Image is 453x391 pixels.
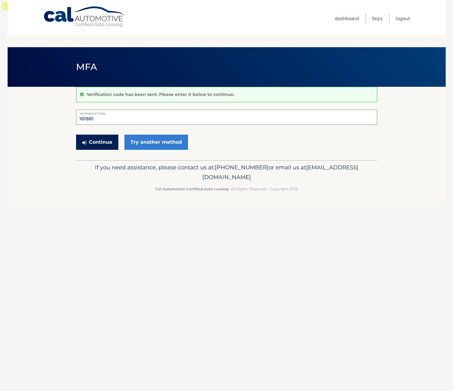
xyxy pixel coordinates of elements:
a: Logout [396,13,410,23]
p: If you need assistance, please contact us at: or email us at [80,163,373,182]
span: MFA [76,61,97,72]
p: - All Rights Reserved - Copyright 2025 [80,186,373,192]
input: Verification Code [76,110,377,125]
a: Cal Automotive [43,6,125,28]
span: [EMAIL_ADDRESS][DOMAIN_NAME] [202,164,358,181]
span: [PHONE_NUMBER] [215,164,269,171]
button: Continue [76,135,118,150]
strong: Cal Automotive Certified Auto Leasing [155,187,228,191]
a: Dashboard [335,13,359,23]
a: FAQ's [372,13,382,23]
p: Verification code has been sent. Please enter it below to continue. [87,92,234,97]
a: Try another method [124,135,188,150]
label: Verification Code [76,110,377,114]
